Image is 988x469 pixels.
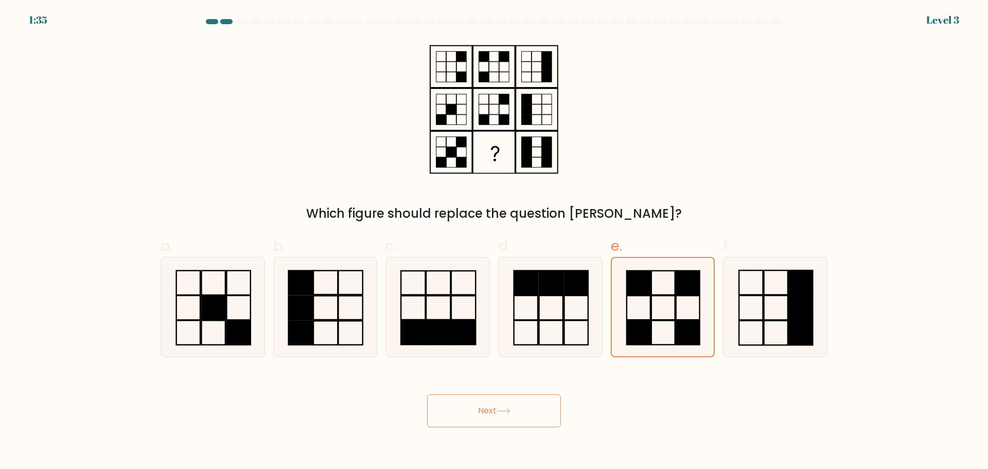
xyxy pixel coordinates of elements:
[723,236,730,256] span: f.
[498,236,510,256] span: d.
[926,12,959,28] div: Level 3
[611,236,622,256] span: e.
[273,236,286,256] span: b.
[427,394,561,427] button: Next
[385,236,397,256] span: c.
[167,204,821,223] div: Which figure should replace the question [PERSON_NAME]?
[29,12,47,28] div: 1:35
[161,236,173,256] span: a.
